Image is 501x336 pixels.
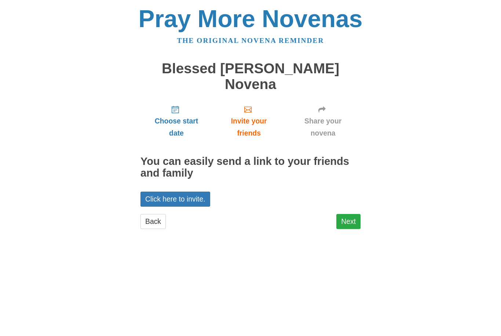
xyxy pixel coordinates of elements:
[139,5,363,32] a: Pray More Novenas
[220,115,278,139] span: Invite your friends
[285,99,361,143] a: Share your novena
[212,99,285,143] a: Invite your friends
[140,192,210,207] a: Click here to invite.
[148,115,205,139] span: Choose start date
[140,156,361,179] h2: You can easily send a link to your friends and family
[140,214,166,229] a: Back
[177,37,324,44] a: The original novena reminder
[336,214,361,229] a: Next
[293,115,353,139] span: Share your novena
[140,99,212,143] a: Choose start date
[140,61,361,92] h1: Blessed [PERSON_NAME] Novena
